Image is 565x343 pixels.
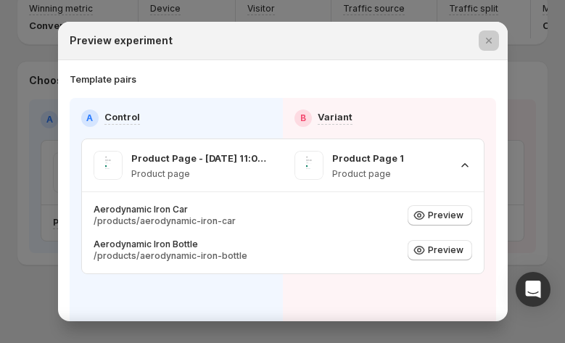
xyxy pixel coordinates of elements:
[516,272,550,307] div: Open Intercom Messenger
[70,33,173,48] h2: Preview experiment
[94,215,236,227] p: /products/aerodynamic-iron-car
[70,72,136,86] h3: Template pairs
[428,210,463,221] span: Preview
[104,109,140,124] p: Control
[408,205,472,226] button: Preview
[408,240,472,260] button: Preview
[300,112,306,124] h2: B
[94,250,247,262] p: /products/aerodynamic-iron-bottle
[131,151,271,165] p: Product Page - [DATE] 11:07:13
[479,30,499,51] button: Close
[94,151,123,180] img: Product Page - Jul 8, 11:07:13
[332,168,404,180] p: Product page
[94,239,247,250] p: Aerodynamic Iron Bottle
[332,151,404,165] p: Product Page 1
[94,204,236,215] p: Aerodynamic Iron Car
[294,151,323,180] img: Product Page 1
[86,112,93,124] h2: A
[131,168,271,180] p: Product page
[318,109,352,124] p: Variant
[428,244,463,256] span: Preview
